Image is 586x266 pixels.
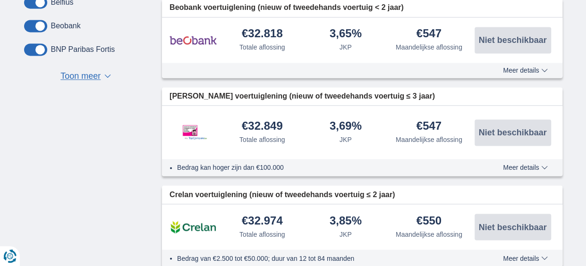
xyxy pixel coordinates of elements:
[242,215,283,227] div: €32.974
[330,120,362,133] div: 3,69%
[60,70,101,83] span: Toon meer
[51,22,81,30] label: Beobank
[396,42,462,52] div: Maandelijkse aflossing
[475,214,551,240] button: Niet beschikbaar
[330,215,362,227] div: 3,85%
[475,119,551,146] button: Niet beschikbaar
[340,42,352,52] div: JKP
[496,254,554,262] button: Meer details
[170,91,435,102] span: [PERSON_NAME] voertuiglening (nieuw of tweedehands voertuig ≤ 3 jaar)
[242,28,283,41] div: €32.818
[104,74,111,78] span: ▼
[475,27,551,53] button: Niet beschikbaar
[170,115,217,149] img: product.pl.alt Leemans Kredieten
[416,28,442,41] div: €547
[51,45,115,54] label: BNP Paribas Fortis
[340,229,352,239] div: JKP
[239,42,285,52] div: Totale aflossing
[496,66,554,74] button: Meer details
[242,120,283,133] div: €32.849
[177,253,468,263] li: Bedrag van €2.500 tot €50.000; duur van 12 tot 84 maanden
[239,135,285,144] div: Totale aflossing
[416,120,442,133] div: €547
[416,215,442,227] div: €550
[396,135,462,144] div: Maandelijkse aflossing
[177,163,468,172] li: Bedrag kan hoger zijn dan €100.000
[340,135,352,144] div: JKP
[478,223,546,231] span: Niet beschikbaar
[170,2,404,13] span: Beobank voertuiglening (nieuw of tweedehands voertuig < 2 jaar)
[58,70,114,83] button: Toon meer ▼
[170,189,395,200] span: Crelan voertuiglening (nieuw of tweedehands voertuig ≤ 2 jaar)
[396,229,462,239] div: Maandelijkse aflossing
[239,229,285,239] div: Totale aflossing
[478,36,546,44] span: Niet beschikbaar
[496,164,554,171] button: Meer details
[503,67,547,74] span: Meer details
[503,255,547,261] span: Meer details
[330,28,362,41] div: 3,65%
[170,215,217,239] img: product.pl.alt Crelan
[170,28,217,52] img: product.pl.alt Beobank
[478,128,546,137] span: Niet beschikbaar
[503,164,547,171] span: Meer details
